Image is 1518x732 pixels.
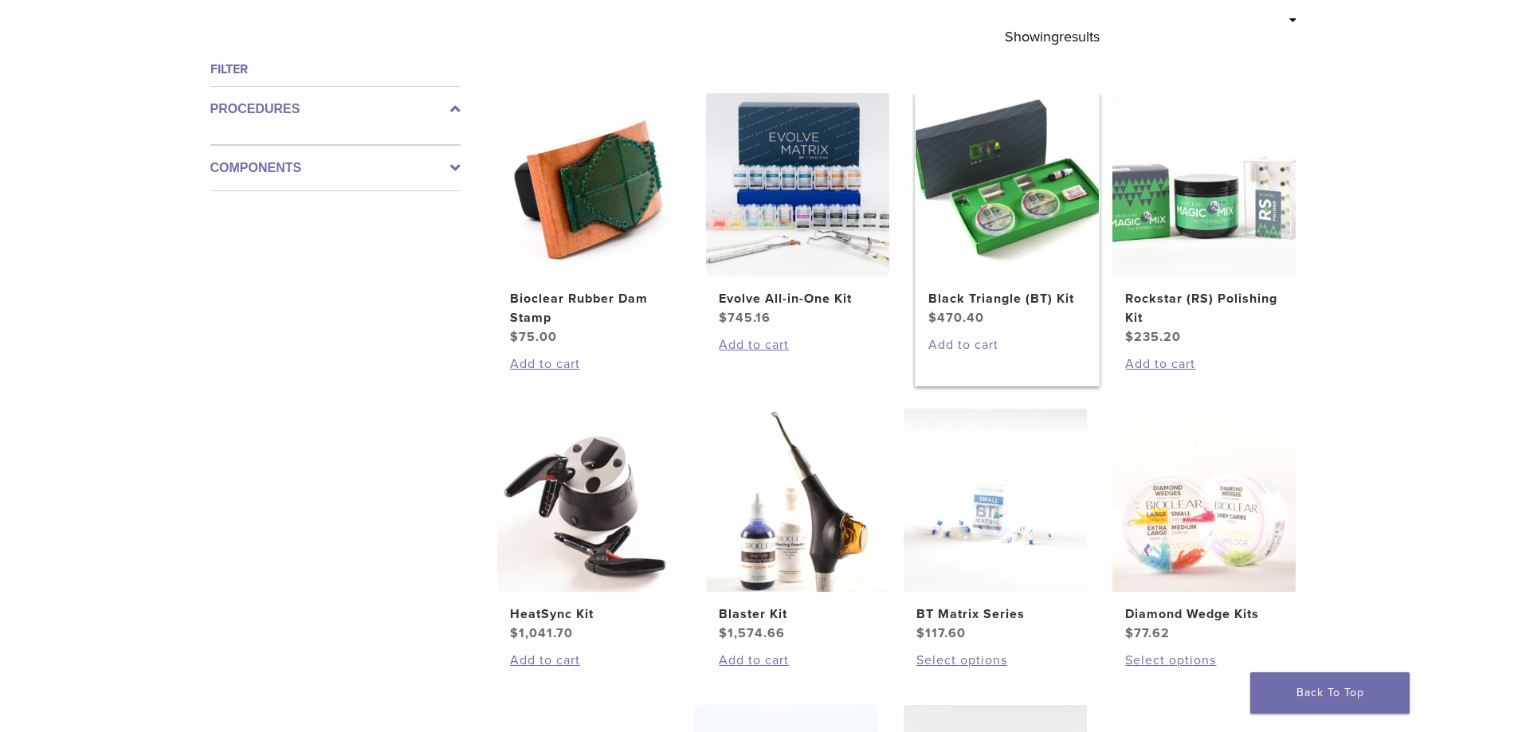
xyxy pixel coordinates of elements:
span: $ [1125,329,1134,345]
a: Add to cart: “Black Triangle (BT) Kit” [928,335,1086,354]
a: Evolve All-in-One KitEvolve All-in-One Kit $745.16 [705,93,891,327]
label: Components [210,159,461,178]
a: Add to cart: “Bioclear Rubber Dam Stamp” [510,354,668,374]
label: Procedures [210,100,461,119]
a: Add to cart: “Evolve All-in-One Kit” [719,335,877,354]
bdi: 75.00 [510,329,557,345]
a: Select options for “BT Matrix Series” [916,651,1074,670]
a: Diamond Wedge KitsDiamond Wedge Kits $77.62 [1112,409,1297,643]
a: HeatSync KitHeatSync Kit $1,041.70 [496,409,682,643]
bdi: 117.60 [916,625,966,641]
img: HeatSync Kit [497,409,681,592]
img: Bioclear Rubber Dam Stamp [497,93,681,276]
span: $ [510,625,519,641]
h4: Filter [210,60,461,79]
span: $ [510,329,519,345]
h2: Black Triangle (BT) Kit [928,289,1086,308]
img: Black Triangle (BT) Kit [916,93,1099,276]
h2: Bioclear Rubber Dam Stamp [510,289,668,327]
h2: HeatSync Kit [510,605,668,624]
img: Blaster Kit [706,409,889,592]
bdi: 77.62 [1125,625,1170,641]
a: Blaster KitBlaster Kit $1,574.66 [705,409,891,643]
a: Rockstar (RS) Polishing KitRockstar (RS) Polishing Kit $235.20 [1112,93,1297,346]
bdi: 470.40 [928,310,984,326]
a: Black Triangle (BT) KitBlack Triangle (BT) Kit $470.40 [915,93,1100,327]
h2: Blaster Kit [719,605,877,624]
h2: Rockstar (RS) Polishing Kit [1125,289,1283,327]
img: BT Matrix Series [904,409,1087,592]
span: $ [916,625,925,641]
span: $ [928,310,937,326]
img: Evolve All-in-One Kit [706,93,889,276]
p: Showing results [1005,20,1100,53]
bdi: 235.20 [1125,329,1181,345]
h2: Evolve All-in-One Kit [719,289,877,308]
img: Diamond Wedge Kits [1112,409,1296,592]
h2: Diamond Wedge Kits [1125,605,1283,624]
span: $ [719,625,728,641]
h2: BT Matrix Series [916,605,1074,624]
bdi: 1,041.70 [510,625,573,641]
a: Add to cart: “Rockstar (RS) Polishing Kit” [1125,354,1283,374]
a: BT Matrix SeriesBT Matrix Series $117.60 [903,409,1088,643]
bdi: 1,574.66 [719,625,785,641]
span: $ [1125,625,1134,641]
a: Add to cart: “Blaster Kit” [719,651,877,670]
a: Bioclear Rubber Dam StampBioclear Rubber Dam Stamp $75.00 [496,93,682,346]
a: Back To Top [1250,672,1410,714]
span: $ [719,310,728,326]
a: Add to cart: “HeatSync Kit” [510,651,668,670]
a: Select options for “Diamond Wedge Kits” [1125,651,1283,670]
bdi: 745.16 [719,310,771,326]
img: Rockstar (RS) Polishing Kit [1112,93,1296,276]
